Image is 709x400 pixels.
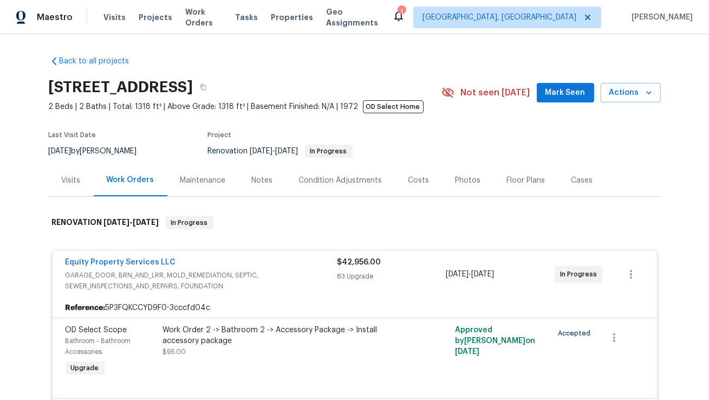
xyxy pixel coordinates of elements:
[326,7,379,28] span: Geo Assignments
[456,175,481,186] div: Photos
[37,12,73,23] span: Maestro
[601,83,661,103] button: Actions
[53,298,657,318] div: 5P3FQKCCYD9F0-3cccfd04c
[271,12,313,23] span: Properties
[49,56,153,67] a: Back to all projects
[337,271,446,282] div: 83 Upgrade
[163,325,400,346] div: Work Order 2 -> Bathroom 2 -> Accessory Package -> Install accessory package
[103,12,126,23] span: Visits
[66,302,106,313] b: Reference:
[235,14,258,21] span: Tasks
[560,269,601,280] span: In Progress
[446,270,469,278] span: [DATE]
[545,86,586,100] span: Mark Seen
[66,338,131,355] span: Bathroom - Bathroom Accessories
[104,218,130,226] span: [DATE]
[507,175,545,186] div: Floor Plans
[139,12,172,23] span: Projects
[180,175,226,186] div: Maintenance
[62,175,81,186] div: Visits
[455,326,535,356] span: Approved by [PERSON_NAME] on
[49,82,193,93] h2: [STREET_ADDRESS]
[66,259,176,266] a: Equity Property Services LLC
[49,101,441,112] span: 2 Beds | 2 Baths | Total: 1318 ft² | Above Grade: 1318 ft² | Basement Finished: N/A | 1972
[537,83,594,103] button: Mark Seen
[408,175,430,186] div: Costs
[104,218,159,226] span: -
[398,7,405,17] div: 1
[299,175,382,186] div: Condition Adjustments
[446,269,494,280] span: -
[208,147,353,155] span: Renovation
[133,218,159,226] span: [DATE]
[193,78,213,97] button: Copy Address
[52,216,159,229] h6: RENOVATION
[609,86,652,100] span: Actions
[455,348,479,356] span: [DATE]
[49,145,150,158] div: by [PERSON_NAME]
[571,175,593,186] div: Cases
[49,132,96,138] span: Last Visit Date
[67,363,103,373] span: Upgrade
[461,87,530,98] span: Not seen [DATE]
[163,349,186,355] span: $95.00
[306,148,352,154] span: In Progress
[208,132,232,138] span: Project
[185,7,222,28] span: Work Orders
[337,259,381,266] span: $42,956.00
[49,205,661,240] div: RENOVATION [DATE]-[DATE]In Progress
[471,270,494,278] span: [DATE]
[558,328,595,339] span: Accepted
[627,12,693,23] span: [PERSON_NAME]
[252,175,273,186] div: Notes
[250,147,273,155] span: [DATE]
[66,270,337,292] span: GARAGE_DOOR, BRN_AND_LRR, MOLD_REMEDIATION, SEPTIC, SEWER_INSPECTIONS_AND_REPAIRS, FOUNDATION
[276,147,298,155] span: [DATE]
[167,217,212,228] span: In Progress
[422,12,576,23] span: [GEOGRAPHIC_DATA], [GEOGRAPHIC_DATA]
[49,147,71,155] span: [DATE]
[250,147,298,155] span: -
[363,100,424,113] span: OD Select Home
[107,175,154,185] div: Work Orders
[66,326,127,334] span: OD Select Scope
